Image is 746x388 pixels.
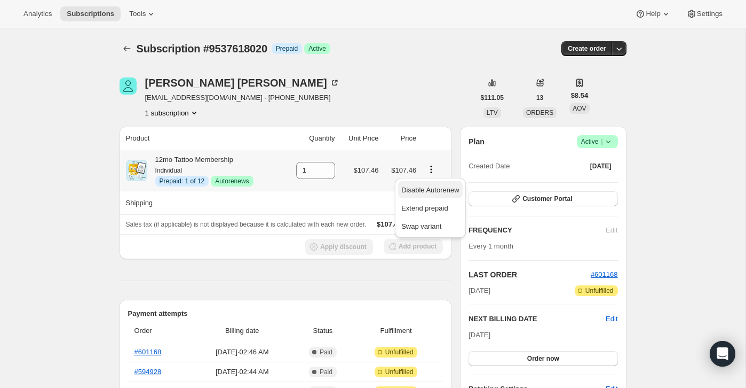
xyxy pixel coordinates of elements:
th: Price [382,127,419,150]
span: [DATE] · 02:46 AM [194,347,290,358]
span: Disable Autorenew [401,186,459,194]
span: Help [646,10,660,18]
div: Open Intercom Messenger [710,341,735,367]
img: product img [126,160,147,181]
h2: FREQUENCY [469,225,606,236]
span: [EMAIL_ADDRESS][DOMAIN_NAME] · [PHONE_NUMBER] [145,92,340,103]
span: [DATE] [469,285,490,296]
span: AOV [573,105,586,112]
span: Active [308,44,326,53]
span: Swap variant [401,222,441,230]
button: Help [629,6,677,21]
span: Paid [320,368,332,376]
span: Tools [129,10,146,18]
button: Settings [680,6,729,21]
a: #601168 [134,348,162,356]
span: Sales tax (if applicable) is not displayed because it is calculated with each new order. [126,221,367,228]
span: Analytics [23,10,52,18]
h2: Payment attempts [128,308,443,319]
button: Subscriptions [120,41,134,56]
span: Unfulfilled [585,286,614,295]
div: [PERSON_NAME] [PERSON_NAME] [145,77,340,88]
button: Subscriptions [60,6,121,21]
a: #594928 [134,368,162,376]
span: $107.46 [353,166,378,174]
th: Quantity [284,127,338,150]
button: Disable Autorenew [398,181,462,198]
span: [DATE] [590,162,612,170]
span: Status [297,325,349,336]
small: Individual [155,167,182,174]
span: [DATE] [469,331,490,339]
button: Edit [606,314,617,324]
span: Create order [568,44,606,53]
span: Settings [697,10,723,18]
span: LTV [487,109,498,117]
h2: NEXT BILLING DATE [469,314,606,324]
span: Paid [320,348,332,356]
h2: LAST ORDER [469,269,591,280]
th: Shipping [120,191,284,214]
span: Fulfillment [355,325,437,336]
span: $107.46 [377,220,402,228]
th: Order [128,319,191,343]
span: Active [581,136,614,147]
span: [DATE] · 02:44 AM [194,367,290,377]
h2: Plan [469,136,485,147]
a: #601168 [591,270,618,278]
button: $111.05 [474,90,510,105]
button: Product actions [145,107,200,118]
button: Extend prepaid [398,199,462,216]
span: Every 1 month [469,242,513,250]
button: Customer Portal [469,191,617,206]
button: Order now [469,351,617,366]
button: #601168 [591,269,618,280]
span: Unfulfilled [385,348,414,356]
button: Analytics [17,6,58,21]
th: Unit Price [338,127,382,150]
button: Create order [561,41,612,56]
span: Order now [527,354,559,363]
span: Subscription #9537618020 [137,43,267,55]
span: $111.05 [481,94,504,102]
span: Customer Portal [522,195,572,203]
span: $107.46 [391,166,416,174]
th: Product [120,127,284,150]
span: Melissa Wesley [120,77,137,95]
button: Swap variant [398,218,462,235]
span: 13 [536,94,543,102]
button: Tools [123,6,163,21]
span: Subscriptions [67,10,114,18]
button: Product actions [423,164,440,175]
span: ORDERS [526,109,553,117]
span: | [601,137,602,146]
span: Created Date [469,161,510,172]
span: $8.54 [571,90,589,101]
button: 13 [530,90,550,105]
button: [DATE] [584,159,618,174]
span: Prepaid: 1 of 12 [160,177,205,185]
div: 12mo Tattoo Membership [147,154,253,187]
span: Prepaid [276,44,298,53]
span: Unfulfilled [385,368,414,376]
span: Autorenews [215,177,249,185]
span: Billing date [194,325,290,336]
span: Extend prepaid [401,204,448,212]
